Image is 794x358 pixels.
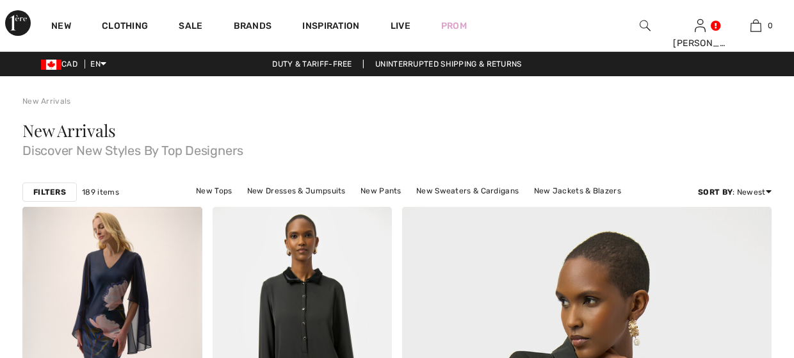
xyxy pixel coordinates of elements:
[640,18,651,33] img: search the website
[90,60,106,69] span: EN
[51,20,71,34] a: New
[302,20,359,34] span: Inspiration
[22,119,115,142] span: New Arrivals
[241,183,352,199] a: New Dresses & Jumpsuits
[400,199,473,216] a: New Outerwear
[41,60,83,69] span: CAD
[33,186,66,198] strong: Filters
[695,18,706,33] img: My Info
[190,183,238,199] a: New Tops
[344,199,398,216] a: New Skirts
[41,60,61,70] img: Canadian Dollar
[628,262,781,294] iframe: Opens a widget where you can find more information
[729,18,783,33] a: 0
[750,18,761,33] img: My Bag
[673,37,727,50] div: [PERSON_NAME]
[5,10,31,36] img: 1ère Avenue
[528,183,628,199] a: New Jackets & Blazers
[695,19,706,31] a: Sign In
[698,186,772,198] div: : Newest
[179,20,202,34] a: Sale
[441,19,467,33] a: Prom
[82,186,119,198] span: 189 items
[22,139,772,157] span: Discover New Styles By Top Designers
[391,19,410,33] a: Live
[410,183,525,199] a: New Sweaters & Cardigans
[22,97,71,106] a: New Arrivals
[698,188,733,197] strong: Sort By
[768,20,773,31] span: 0
[102,20,148,34] a: Clothing
[354,183,408,199] a: New Pants
[234,20,272,34] a: Brands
